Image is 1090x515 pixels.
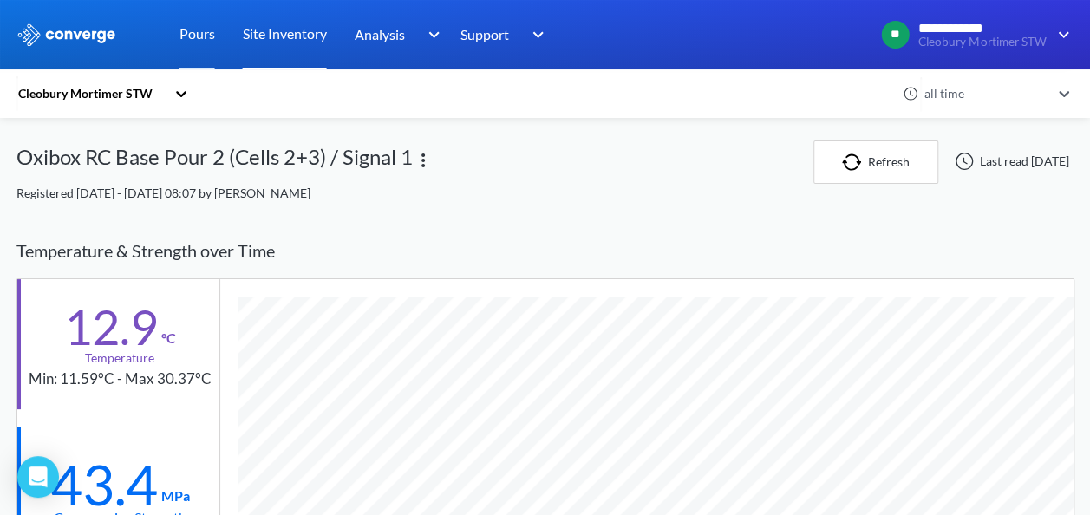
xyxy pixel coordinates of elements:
img: downArrow.svg [416,24,444,45]
div: 12.9 [64,305,158,349]
button: Refresh [813,140,938,184]
img: downArrow.svg [521,24,549,45]
span: Registered [DATE] - [DATE] 08:07 by [PERSON_NAME] [16,186,310,200]
div: Open Intercom Messenger [17,456,59,498]
div: 43.4 [50,463,158,506]
img: icon-clock.svg [903,86,918,101]
img: icon-refresh.svg [842,153,868,171]
div: all time [920,84,1050,103]
img: downArrow.svg [1047,24,1074,45]
span: Analysis [355,23,405,45]
div: Min: 11.59°C - Max 30.37°C [29,368,212,391]
div: Cleobury Mortimer STW [16,84,166,103]
span: Cleobury Mortimer STW [918,36,1046,49]
span: Support [460,23,509,45]
img: more.svg [413,150,434,171]
img: logo_ewhite.svg [16,23,117,46]
div: Temperature [85,349,154,368]
div: Temperature & Strength over Time [16,224,1074,278]
div: Oxibox RC Base Pour 2 (Cells 2+3) / Signal 1 [16,140,413,184]
div: Last read [DATE] [945,151,1074,172]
